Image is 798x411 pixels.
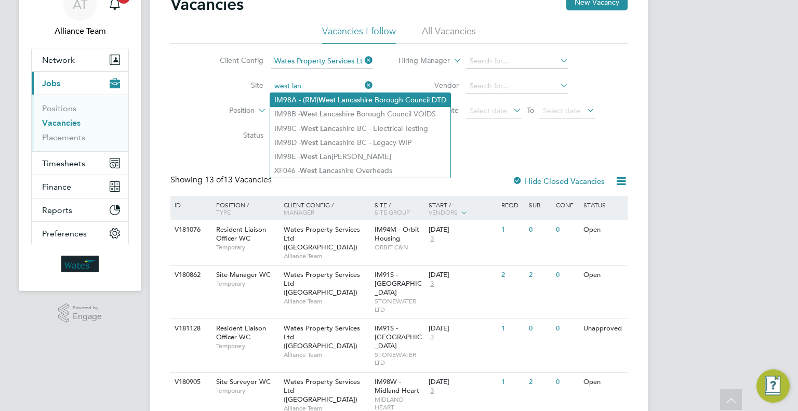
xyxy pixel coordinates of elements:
span: Resident Liaison Officer WC [216,225,266,243]
span: 3 [429,280,435,288]
input: Search for... [466,54,568,69]
div: [DATE] [429,226,496,234]
span: Engage [73,312,102,321]
div: Open [581,266,626,285]
input: Search for... [271,54,373,69]
span: Site Surveyor WC [216,377,271,386]
li: All Vacancies [422,25,476,44]
b: West [300,166,317,175]
span: Alliance Team [31,25,129,37]
label: Site [204,81,263,90]
button: Reports [32,198,128,221]
div: V180905 [172,373,208,392]
span: Resident Liaison Officer WC [216,324,266,341]
label: Client Config [204,56,263,65]
b: Lan [320,138,332,147]
button: Timesheets [32,152,128,175]
span: To [524,103,537,117]
div: 1 [499,319,526,338]
div: 2 [526,266,553,285]
span: Temporary [216,342,278,350]
span: Timesheets [42,158,85,168]
div: Jobs [32,95,128,151]
div: 0 [526,319,553,338]
div: 2 [526,373,553,392]
span: Temporary [216,243,278,251]
span: Network [42,55,75,65]
label: Hiring Manager [390,56,450,66]
span: Vendors [429,208,458,216]
div: Start / [426,196,499,222]
div: Open [581,373,626,392]
span: Wates Property Services Ltd ([GEOGRAPHIC_DATA]) [284,270,360,297]
b: West [301,124,318,133]
span: Temporary [216,387,278,395]
button: Jobs [32,72,128,95]
li: Vacancies I follow [322,25,396,44]
li: IM98D - cashire BC - Legacy WIP [270,136,450,150]
input: Search for... [466,79,568,94]
span: IM94M - Orbit Housing [375,225,419,243]
button: Network [32,48,128,71]
li: XF046 - cashire Overheads [270,164,450,178]
a: Vacancies [42,118,81,128]
div: 0 [553,266,580,285]
div: 0 [526,220,553,240]
span: 3 [429,333,435,342]
span: STONEWATER LTD [375,351,424,367]
label: Vendor [399,81,459,90]
b: West [300,152,317,161]
b: Lan [338,96,350,104]
input: Search for... [271,79,373,94]
div: V181128 [172,319,208,338]
b: Lan [320,124,332,133]
span: Wates Property Services Ltd ([GEOGRAPHIC_DATA]) [284,324,360,350]
a: Positions [42,103,76,113]
span: Site Manager WC [216,270,271,279]
div: 2 [499,266,526,285]
div: [DATE] [429,324,496,333]
span: STONEWATER LTD [375,297,424,313]
img: wates-logo-retina.png [61,256,99,272]
span: 13 of [205,175,223,185]
label: Hide Closed Vacancies [512,176,605,186]
span: IM91S - [GEOGRAPHIC_DATA] [375,270,422,297]
b: Lan [320,110,331,118]
div: 1 [499,220,526,240]
span: Wates Property Services Ltd ([GEOGRAPHIC_DATA]) [284,225,360,251]
span: 3 [429,387,435,395]
span: Alliance Team [284,351,369,359]
div: 0 [553,220,580,240]
span: 13 Vacancies [205,175,272,185]
div: 1 [499,373,526,392]
span: Temporary [216,280,278,288]
b: West [300,110,317,118]
div: Unapproved [581,319,626,338]
li: IM98C - cashire BC - Electrical Testing [270,122,450,136]
span: Powered by [73,303,102,312]
li: IM98B - cashire Borough Council VOIDS [270,107,450,121]
span: Type [216,208,231,216]
div: Showing [170,175,274,185]
div: [DATE] [429,271,496,280]
div: Sub [526,196,553,214]
span: Preferences [42,229,87,238]
a: Powered byEngage [58,303,102,323]
span: Alliance Team [284,252,369,260]
span: Finance [42,182,71,192]
div: Open [581,220,626,240]
span: Site Group [375,208,410,216]
div: Site / [372,196,427,221]
div: V181076 [172,220,208,240]
button: Finance [32,175,128,198]
div: Position / [208,196,281,221]
span: Manager [284,208,314,216]
span: Select date [470,106,507,115]
label: Status [204,130,263,140]
span: IM98W - Midland Heart [375,377,419,395]
li: IM98A - (RM) cashire Borough Council DTD [270,93,450,107]
span: Jobs [42,78,60,88]
span: IM91S - [GEOGRAPHIC_DATA] [375,324,422,350]
b: Lan [319,166,331,175]
div: Client Config / [281,196,372,221]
